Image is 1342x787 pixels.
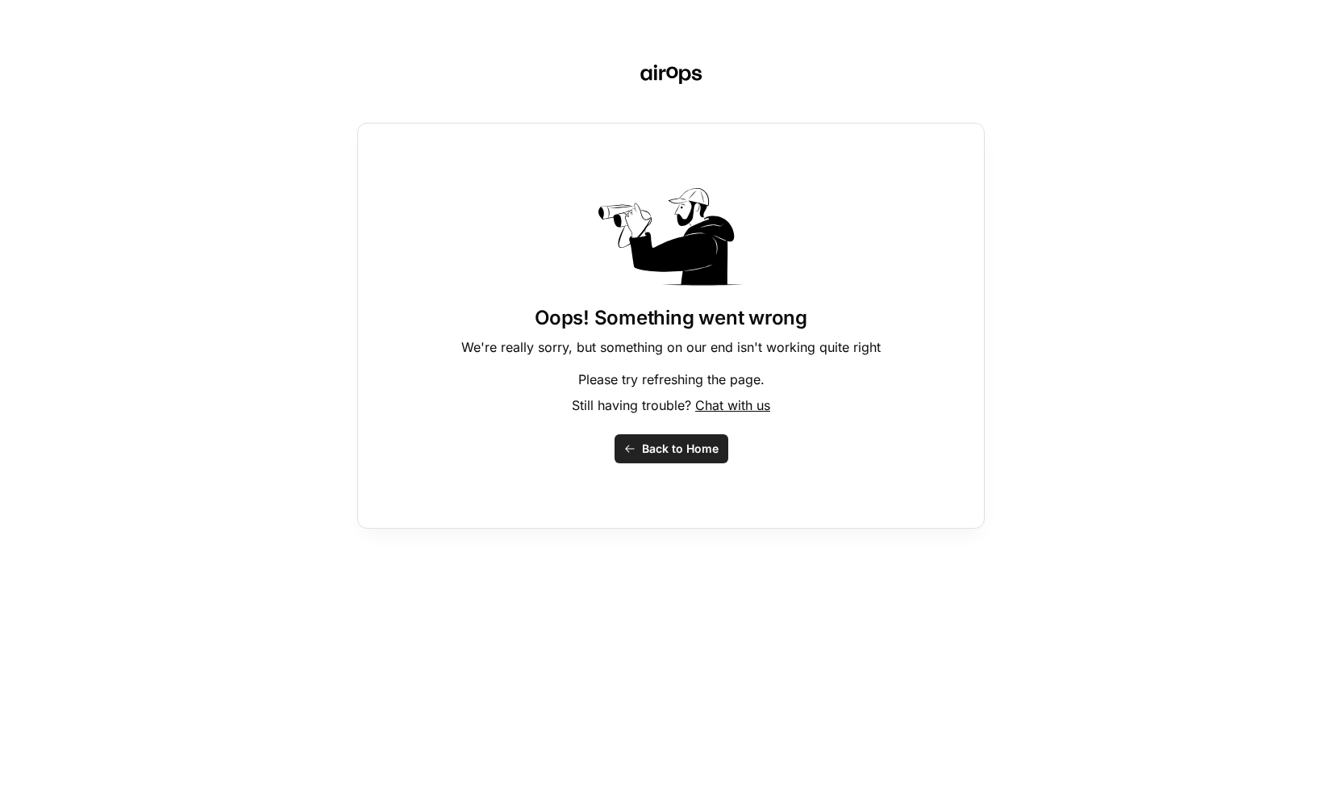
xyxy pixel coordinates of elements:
p: Please try refreshing the page. [578,370,765,389]
p: We're really sorry, but something on our end isn't working quite right [461,337,881,357]
button: Back to Home [615,434,728,463]
span: Chat with us [695,397,770,413]
h1: Oops! Something went wrong [535,305,807,331]
p: Still having trouble? [572,396,770,415]
span: Back to Home [642,441,719,457]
